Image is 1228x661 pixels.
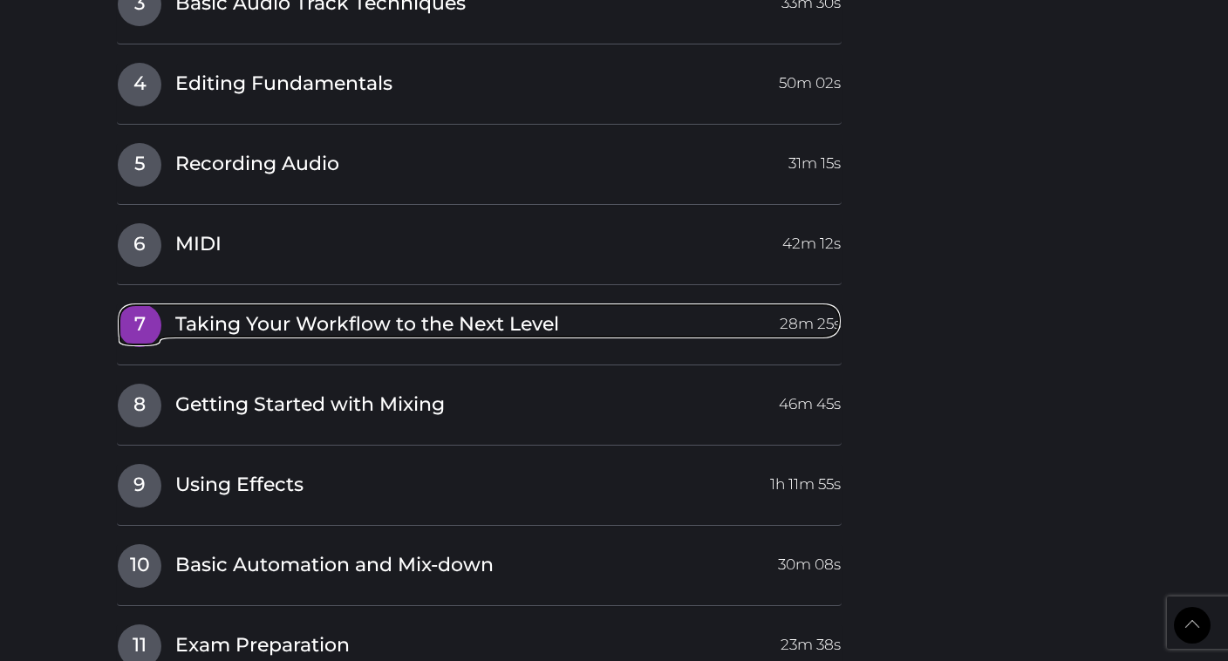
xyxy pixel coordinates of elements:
span: 23m 38s [781,624,841,656]
a: 6MIDI42m 12s [117,222,842,259]
span: 7 [118,303,161,347]
span: 50m 02s [779,63,841,94]
a: 4Editing Fundamentals50m 02s [117,62,842,99]
span: Recording Audio [175,151,339,178]
span: 5 [118,143,161,187]
span: 1h 11m 55s [770,464,841,495]
span: 28m 25s [780,303,841,335]
span: Using Effects [175,472,304,499]
a: 10Basic Automation and Mix-down30m 08s [117,543,842,580]
span: 8 [118,384,161,427]
span: 10 [118,544,161,588]
span: 4 [118,63,161,106]
a: 9Using Effects1h 11m 55s [117,463,842,500]
a: 7Taking Your Workflow to the Next Level28m 25s [117,303,842,339]
span: 31m 15s [788,143,841,174]
span: Editing Fundamentals [175,71,392,98]
span: 30m 08s [778,544,841,576]
a: 8Getting Started with Mixing46m 45s [117,383,842,419]
span: Taking Your Workflow to the Next Level [175,311,559,338]
span: 6 [118,223,161,267]
a: 5Recording Audio31m 15s [117,142,842,179]
span: MIDI [175,231,222,258]
span: 42m 12s [782,223,841,255]
a: Back to Top [1174,607,1211,644]
span: 9 [118,464,161,508]
span: Getting Started with Mixing [175,392,445,419]
span: Basic Automation and Mix-down [175,552,494,579]
span: 46m 45s [779,384,841,415]
span: Exam Preparation [175,632,350,659]
a: 11Exam Preparation23m 38s [117,624,842,660]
